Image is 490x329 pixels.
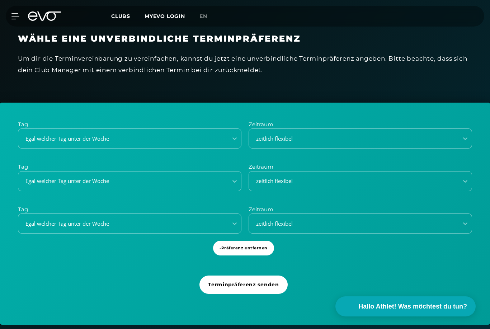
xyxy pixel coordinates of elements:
[18,53,472,76] div: Um dir die Terminvereinbarung zu vereinfachen, kannst du jetzt eine unverbindliche Terminpräferen...
[111,13,130,19] span: Clubs
[249,163,472,171] p: Zeitraum
[18,206,241,214] p: Tag
[335,296,476,316] button: Hallo Athlet! Was möchtest du tun?
[208,281,279,288] span: Terminpräferenz senden
[250,220,453,228] div: zeitlich flexibel
[250,177,453,185] div: zeitlich flexibel
[18,33,472,44] h3: Wähle eine unverbindliche Terminpräferenz
[249,206,472,214] p: Zeitraum
[250,135,453,143] div: zeitlich flexibel
[18,163,241,171] p: Tag
[111,13,145,19] a: Clubs
[249,121,472,129] p: Zeitraum
[19,135,223,143] div: Egal welcher Tag unter der Woche
[199,13,207,19] span: en
[18,121,241,129] p: Tag
[199,12,216,20] a: en
[19,220,223,228] div: Egal welcher Tag unter der Woche
[213,241,277,268] a: -Präferenz entfernen
[145,13,185,19] a: MYEVO LOGIN
[220,245,268,251] span: - Präferenz entfernen
[19,177,223,185] div: Egal welcher Tag unter der Woche
[358,302,467,311] span: Hallo Athlet! Was möchtest du tun?
[199,276,290,307] a: Terminpräferenz senden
